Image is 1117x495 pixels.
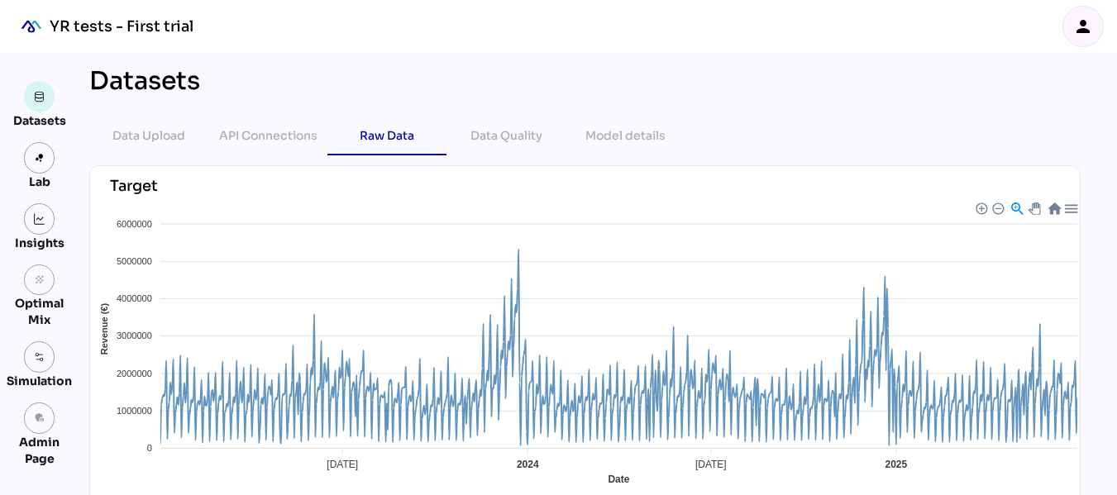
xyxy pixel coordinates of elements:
text: Revenue (€) [100,303,110,355]
i: person [1073,17,1093,36]
div: Zoom Out [991,202,1003,213]
div: API Connections [219,126,317,145]
div: Datasets [89,66,200,96]
img: data.svg [34,91,45,102]
div: mediaROI [13,8,50,45]
div: Admin Page [7,434,72,467]
div: Selection Zoom [1010,201,1024,215]
tspan: 3000000 [117,331,152,340]
div: Panning [1029,202,1038,212]
img: settings.svg [34,351,45,363]
div: Datasets [13,112,66,129]
div: Zoom In [975,202,986,213]
div: Insights [15,235,64,251]
img: lab.svg [34,152,45,164]
div: Data Upload [112,126,185,145]
div: Reset Zoom [1047,201,1061,215]
div: Raw Data [360,126,414,145]
tspan: 2024 [517,459,539,470]
tspan: 2025 [885,459,907,470]
tspan: 0 [147,443,152,453]
text: Date [608,474,629,485]
div: Simulation [7,373,72,389]
i: grain [34,274,45,286]
div: Data Quality [470,126,542,145]
div: YR tests - First trial [50,17,193,36]
div: Model details [585,126,666,145]
tspan: [DATE] [327,459,358,470]
div: Optimal Mix [7,295,72,328]
tspan: 4000000 [117,293,152,303]
tspan: [DATE] [695,459,727,470]
tspan: 6000000 [117,219,152,229]
img: graph.svg [34,213,45,225]
div: Menu [1063,201,1077,215]
tspan: 2000000 [117,369,152,378]
tspan: 5000000 [117,256,152,266]
div: Lab [21,174,58,190]
tspan: 1000000 [117,406,152,416]
i: admin_panel_settings [34,412,45,424]
div: Target [110,176,158,196]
